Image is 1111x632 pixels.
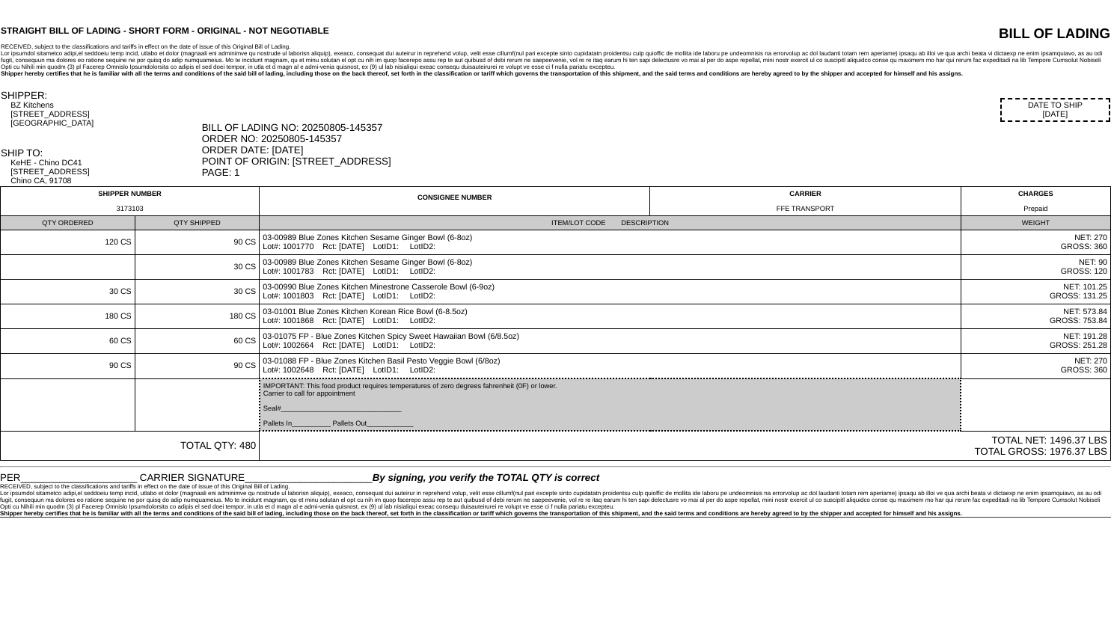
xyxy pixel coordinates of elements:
[1,280,135,304] td: 30 CS
[961,280,1110,304] td: NET: 101.25 GROSS: 131.25
[1,187,260,216] td: SHIPPER NUMBER
[961,255,1110,280] td: NET: 90 GROSS: 120
[650,187,961,216] td: CARRIER
[202,122,1110,178] div: BILL OF LADING NO: 20250805-145357 ORDER NO: 20250805-145357 ORDER DATE: [DATE] POINT OF ORIGIN: ...
[1,147,201,159] div: SHIP TO:
[260,329,961,354] td: 03-01075 FP - Blue Zones Kitchen Spicy Sweet Hawaiian Bowl (6/8.5oz) Lot#: 1002664 Rct: [DATE] Lo...
[1,230,135,255] td: 120 CS
[260,230,961,255] td: 03-00989 Blue Zones Kitchen Sesame Ginger Bowl (6-8oz) Lot#: 1001770 Rct: [DATE] LotID1: LotID2:
[4,205,256,212] div: 3173103
[260,431,1111,461] td: TOTAL NET: 1496.37 LBS TOTAL GROSS: 1976.37 LBS
[1,329,135,354] td: 60 CS
[135,304,260,329] td: 180 CS
[961,304,1110,329] td: NET: 573.84 GROSS: 753.84
[260,187,650,216] td: CONSIGNEE NUMBER
[964,205,1107,212] div: Prepaid
[260,378,961,431] td: IMPORTANT: This food product requires temperatures of zero degrees fahrenheit (0F) or lower. Carr...
[260,354,961,379] td: 03-01088 FP - Blue Zones Kitchen Basil Pesto Veggie Bowl (6/8oz) Lot#: 1002648 Rct: [DATE] LotID1...
[260,280,961,304] td: 03-00990 Blue Zones Kitchen Minestrone Casserole Bowl (6-9oz) Lot#: 1001803 Rct: [DATE] LotID1: L...
[135,280,260,304] td: 30 CS
[812,25,1110,42] div: BILL OF LADING
[10,101,200,128] div: BZ Kitchens [STREET_ADDRESS] [GEOGRAPHIC_DATA]
[1,304,135,329] td: 180 CS
[961,187,1110,216] td: CHARGES
[1,354,135,379] td: 90 CS
[653,205,958,212] div: FFE TRANSPORT
[1000,98,1110,122] div: DATE TO SHIP [DATE]
[1,216,135,230] td: QTY ORDERED
[135,255,260,280] td: 30 CS
[10,159,200,185] div: KeHE - Chino DC41 [STREET_ADDRESS] Chino CA, 91708
[1,70,1110,77] div: Shipper hereby certifies that he is familiar with all the terms and conditions of the said bill o...
[260,304,961,329] td: 03-01001 Blue Zones Kitchen Korean Rice Bowl (6-8.5oz) Lot#: 1001868 Rct: [DATE] LotID1: LotID2:
[373,472,599,483] span: By signing, you verify the TOTAL QTY is correct
[135,354,260,379] td: 90 CS
[961,329,1110,354] td: NET: 191.28 GROSS: 251.28
[260,255,961,280] td: 03-00989 Blue Zones Kitchen Sesame Ginger Bowl (6-8oz) Lot#: 1001783 Rct: [DATE] LotID1: LotID2:
[961,216,1110,230] td: WEIGHT
[135,216,260,230] td: QTY SHIPPED
[1,431,260,461] td: TOTAL QTY: 480
[260,216,961,230] td: ITEM/LOT CODE DESCRIPTION
[135,230,260,255] td: 90 CS
[961,230,1110,255] td: NET: 270 GROSS: 360
[135,329,260,354] td: 60 CS
[961,354,1110,379] td: NET: 270 GROSS: 360
[1,90,201,101] div: SHIPPER:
